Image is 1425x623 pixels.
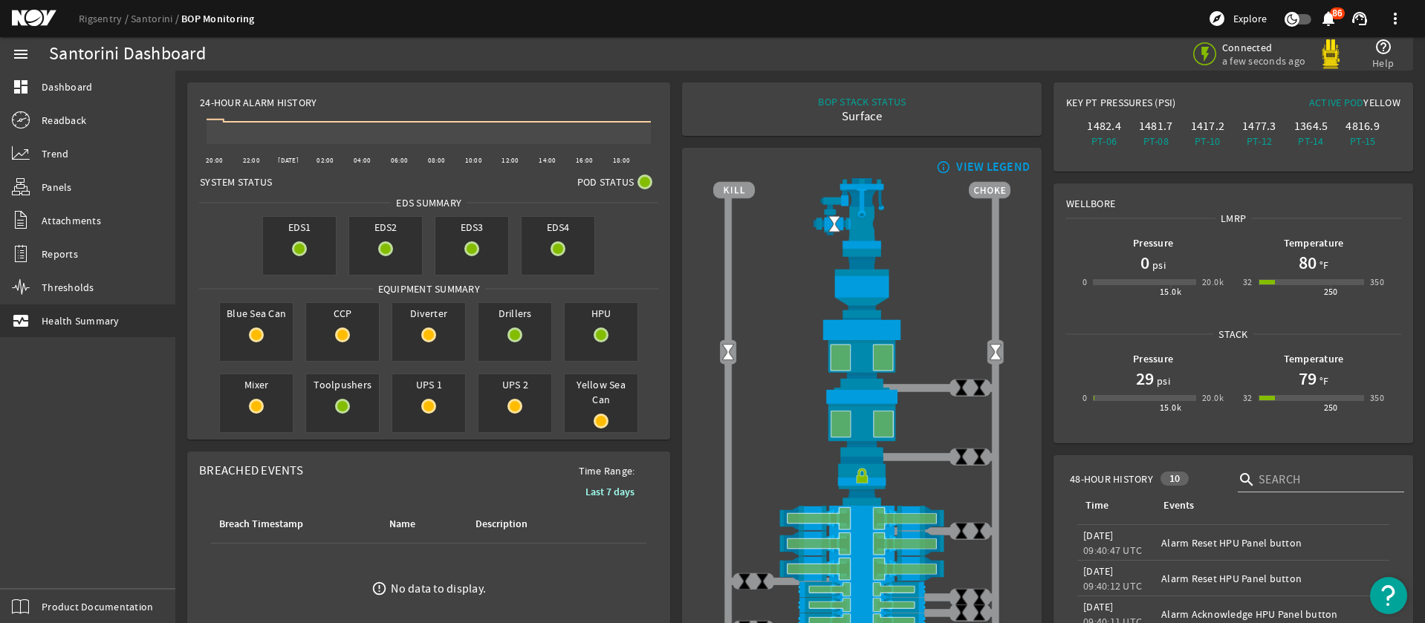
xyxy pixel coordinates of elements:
[1222,54,1305,68] span: a few seconds ago
[933,161,951,173] mat-icon: info_outline
[1161,607,1383,622] div: Alarm Acknowledge HPU Panel button
[389,516,415,532] div: Name
[1377,1,1413,36] button: more_vert
[713,457,1010,506] img: RiserConnectorLock.png
[713,531,1010,556] img: ShearRamOpen.png
[952,522,970,540] img: ValveClose.png
[465,156,482,165] text: 10:00
[565,374,637,410] span: Yellow Sea Can
[1054,184,1412,211] div: Wellbore
[818,109,906,124] div: Surface
[719,344,737,362] img: Valve2Open.png
[1317,374,1329,388] span: °F
[42,313,120,328] span: Health Summary
[1083,544,1142,557] legacy-datetime-component: 09:40:47 UTC
[317,156,334,165] text: 02:00
[49,47,206,62] div: Santorini Dashboard
[956,160,1030,174] div: VIEW LEGEND
[1066,95,1233,116] div: Key PT Pressures (PSI)
[220,374,293,395] span: Mixer
[1317,258,1329,273] span: °F
[181,12,255,26] a: BOP Monitoring
[392,374,465,395] span: UPS 1
[475,516,528,532] div: Description
[349,217,422,238] span: EDS2
[1154,374,1170,388] span: psi
[1284,236,1344,250] b: Temperature
[613,156,630,165] text: 18:00
[42,79,92,94] span: Dashboard
[576,156,593,165] text: 16:00
[1082,391,1087,405] div: 0
[585,485,634,499] b: Last 7 days
[12,78,30,96] mat-icon: dashboard
[1160,284,1181,299] div: 15.0k
[371,581,387,596] mat-icon: error_outline
[217,516,369,532] div: Breach Timestamp
[1222,41,1305,54] span: Connected
[713,597,1010,613] img: PipeRamOpen.png
[1324,400,1338,415] div: 250
[1184,134,1230,149] div: PT-10
[219,516,303,532] div: Breach Timestamp
[42,213,101,228] span: Attachments
[1202,275,1224,290] div: 20.0k
[12,45,30,63] mat-icon: menu
[1351,10,1369,27] mat-icon: support_agent
[1133,119,1179,134] div: 1481.7
[1236,119,1282,134] div: 1477.3
[952,448,970,466] img: ValveClose.png
[1085,498,1108,514] div: Time
[567,463,647,478] span: Time Range:
[1370,577,1407,614] button: Open Resource Center
[1161,472,1189,486] div: 10
[574,478,646,505] button: Last 7 days
[1133,352,1173,366] b: Pressure
[42,247,78,261] span: Reports
[131,12,181,25] a: Santorini
[243,156,260,165] text: 22:00
[199,463,303,478] span: Breached Events
[306,374,379,395] span: Toolpushers
[392,303,465,324] span: Diverter
[1082,275,1087,290] div: 0
[818,94,906,109] div: BOP STACK STATUS
[1215,211,1251,226] span: LMRP
[1213,327,1253,342] span: Stack
[478,374,551,395] span: UPS 2
[753,573,771,590] img: ValveClose.png
[1374,38,1392,56] mat-icon: help_outline
[987,344,1004,362] img: Valve2Open.png
[713,506,1010,531] img: ShearRamOpen.png
[736,573,753,590] img: ValveClose.png
[1161,498,1377,514] div: Events
[522,217,594,238] span: EDS4
[1320,11,1336,27] button: 86
[42,113,86,128] span: Readback
[1083,564,1114,578] legacy-datetime-component: [DATE]
[42,180,72,195] span: Panels
[1316,39,1346,69] img: Yellowpod.svg
[1208,10,1226,27] mat-icon: explore
[565,303,637,324] span: HPU
[501,156,519,165] text: 12:00
[713,388,1010,456] img: LowerAnnularOpen.png
[478,303,551,324] span: Drillers
[1083,498,1143,514] div: Time
[970,379,988,397] img: ValveClose.png
[1299,367,1317,391] h1: 79
[952,379,970,397] img: ValveClose.png
[278,156,299,165] text: [DATE]
[1243,275,1253,290] div: 32
[1288,119,1334,134] div: 1364.5
[952,588,970,606] img: ValveClose.png
[1081,119,1127,134] div: 1482.4
[1083,600,1114,613] legacy-datetime-component: [DATE]
[473,516,580,532] div: Description
[713,581,1010,597] img: PipeRamOpen.png
[42,599,153,614] span: Product Documentation
[1309,96,1364,109] span: Active Pod
[970,604,988,622] img: ValveClose.png
[1163,498,1194,514] div: Events
[1081,134,1127,149] div: PT-06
